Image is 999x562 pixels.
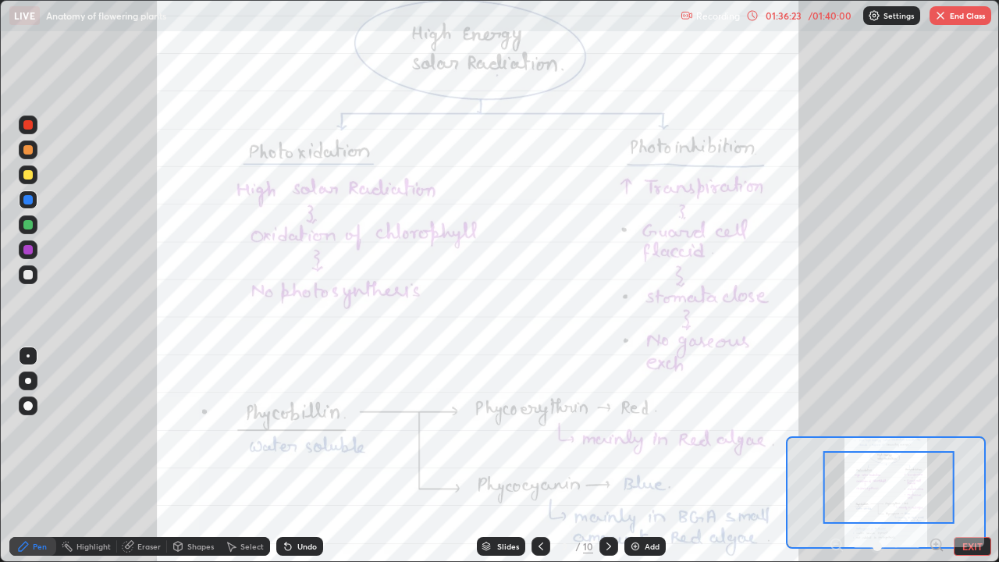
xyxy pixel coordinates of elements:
div: / [575,542,580,551]
button: EXIT [954,537,991,556]
div: 10 [583,539,593,553]
button: End Class [930,6,991,25]
div: Pen [33,542,47,550]
img: class-settings-icons [868,9,880,22]
p: Anatomy of flowering plants [46,9,166,22]
img: recording.375f2c34.svg [681,9,693,22]
div: / 01:40:00 [805,11,854,20]
div: 9 [556,542,572,551]
p: LIVE [14,9,35,22]
div: Highlight [76,542,111,550]
div: 01:36:23 [762,11,805,20]
div: Select [240,542,264,550]
img: add-slide-button [629,540,642,553]
div: Shapes [187,542,214,550]
div: Slides [497,542,519,550]
p: Recording [696,10,740,22]
div: Add [645,542,659,550]
img: end-class-cross [934,9,947,22]
div: Undo [297,542,317,550]
p: Settings [883,12,914,20]
div: Eraser [137,542,161,550]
